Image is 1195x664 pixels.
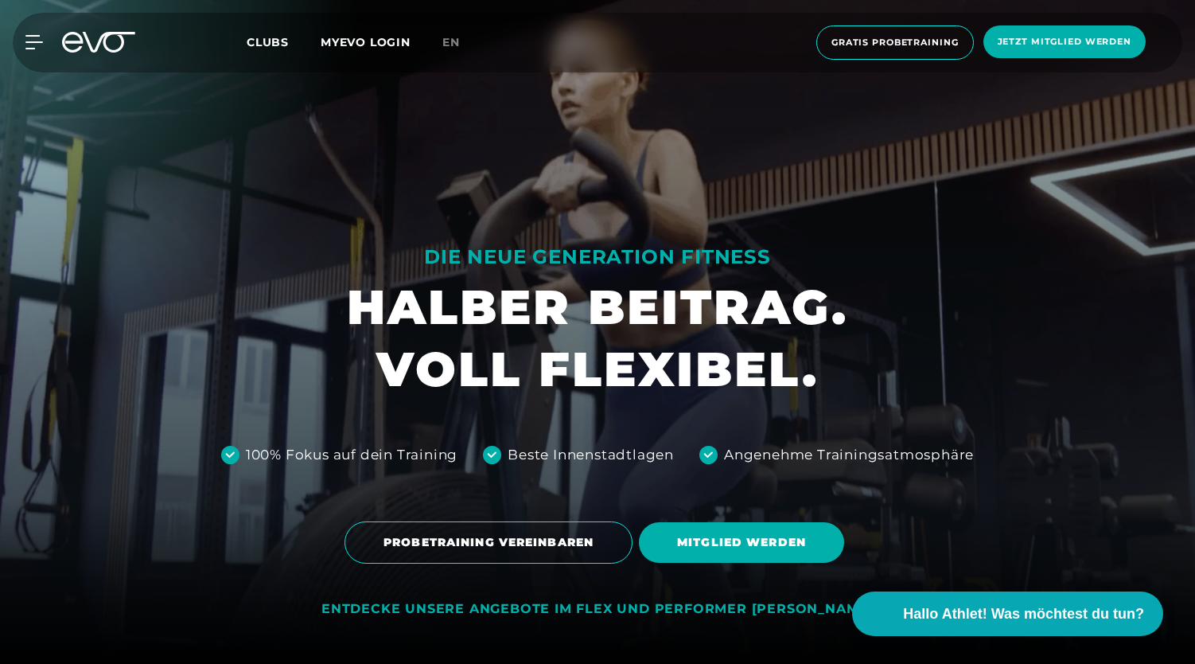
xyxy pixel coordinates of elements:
span: Jetzt Mitglied werden [998,35,1131,49]
span: Hallo Athlet! Was möchtest du tun? [903,603,1144,625]
div: Beste Innenstadtlagen [508,445,674,466]
a: MYEVO LOGIN [321,35,411,49]
div: Angenehme Trainingsatmosphäre [724,445,974,466]
button: Hallo Athlet! Was möchtest du tun? [852,592,1163,636]
span: Clubs [247,35,289,49]
span: MITGLIED WERDEN [677,534,806,551]
span: PROBETRAINING VEREINBAREN [383,534,594,551]
a: Jetzt Mitglied werden [979,25,1150,60]
span: en [442,35,460,49]
div: 100% Fokus auf dein Training [246,445,457,466]
a: Clubs [247,34,321,49]
a: PROBETRAINING VEREINBAREN [344,510,639,576]
span: Gratis Probetraining [831,36,959,49]
div: DIE NEUE GENERATION FITNESS [347,244,848,270]
h1: HALBER BEITRAG. VOLL FLEXIBEL. [347,276,848,400]
a: en [442,33,479,52]
div: ENTDECKE UNSERE ANGEBOTE IM FLEX UND PERFORMER [PERSON_NAME] [321,601,874,618]
a: Gratis Probetraining [812,25,979,60]
a: MITGLIED WERDEN [639,510,851,575]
